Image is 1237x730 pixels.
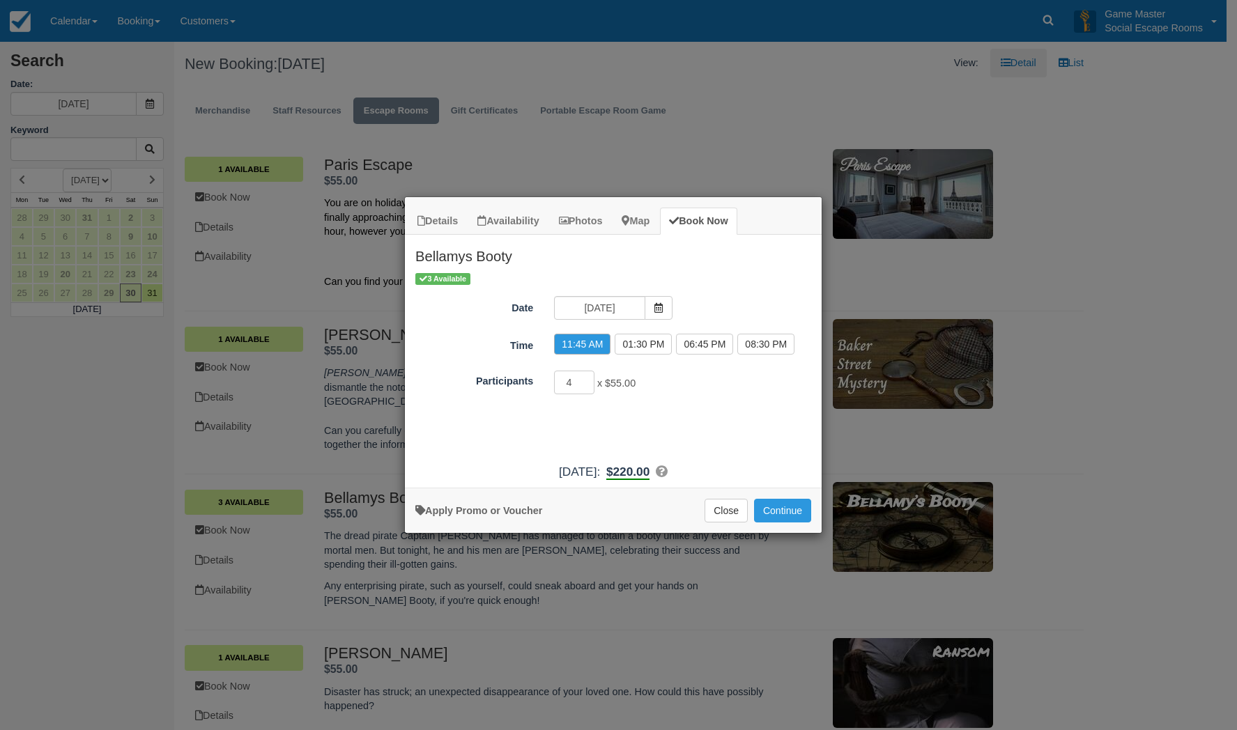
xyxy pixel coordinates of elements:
[737,334,794,355] label: 08:30 PM
[676,334,733,355] label: 06:45 PM
[597,378,636,389] span: x $55.00
[660,208,737,235] a: Book Now
[405,463,822,481] div: :
[408,208,467,235] a: Details
[468,208,548,235] a: Availability
[405,334,544,353] label: Time
[613,208,659,235] a: Map
[405,296,544,316] label: Date
[559,465,597,479] span: [DATE]
[754,499,811,522] button: Add to Booking
[615,334,672,355] label: 01:30 PM
[405,235,822,481] div: Item Modal
[405,235,822,271] h2: Bellamys Booty
[606,465,650,480] b: $220.00
[554,371,594,394] input: Participants
[550,208,612,235] a: Photos
[405,369,544,389] label: Participants
[554,334,610,355] label: 11:45 AM
[705,499,748,522] button: Close
[415,505,542,516] a: Apply Voucher
[415,273,470,285] span: 3 Available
